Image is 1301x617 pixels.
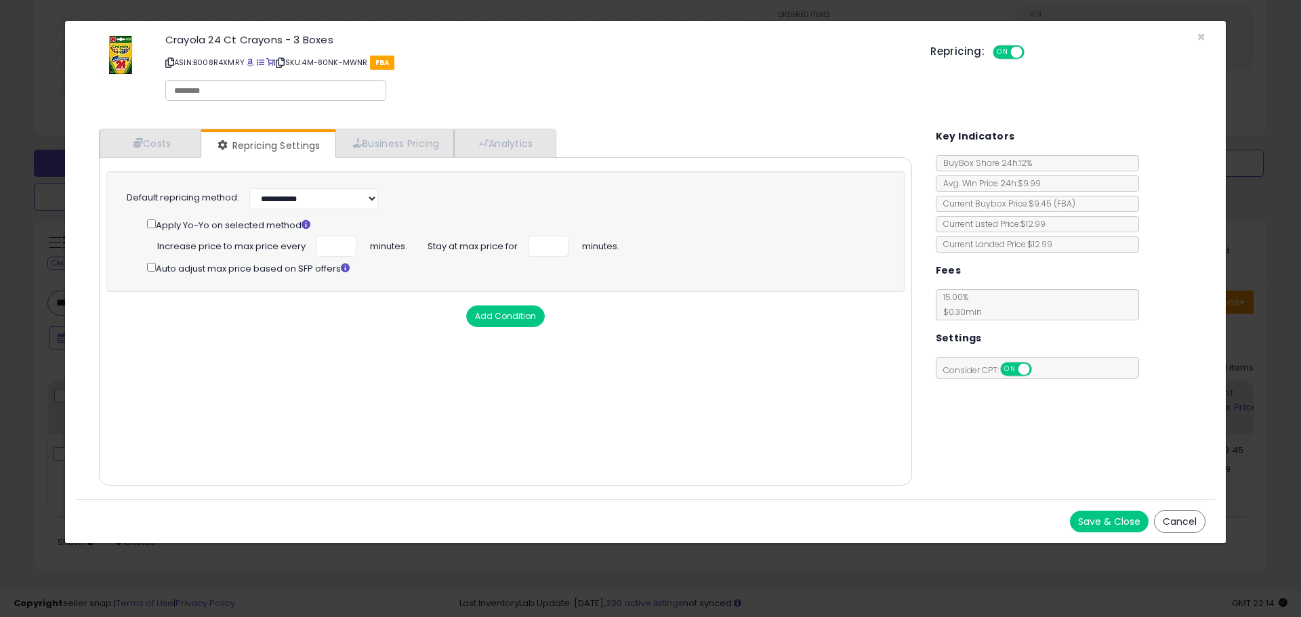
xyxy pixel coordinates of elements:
span: × [1197,27,1205,47]
button: Add Condition [466,305,545,327]
span: minutes. [370,236,407,253]
button: Cancel [1154,510,1205,533]
span: Consider CPT: [936,364,1050,376]
span: Current Listed Price: $12.99 [936,218,1046,230]
span: BuyBox Share 24h: 12% [936,157,1032,169]
span: OFF [1023,47,1044,58]
img: 51ByAnbYyHL._SL60_.jpg [100,35,141,75]
a: Your listing only [266,57,274,68]
div: Apply Yo-Yo on selected method [147,217,882,232]
h5: Repricing: [930,46,985,57]
h5: Settings [936,330,982,347]
span: ON [1001,364,1018,375]
h5: Key Indicators [936,128,1015,145]
span: ( FBA ) [1054,198,1075,209]
label: Default repricing method: [127,192,239,205]
span: 15.00 % [936,291,982,318]
span: OFF [1029,364,1051,375]
a: Analytics [454,129,554,157]
h5: Fees [936,262,962,279]
span: ON [994,47,1011,58]
span: Stay at max price for [428,236,518,253]
a: Repricing Settings [201,132,334,159]
span: minutes. [582,236,619,253]
span: $0.30 min [936,306,982,318]
span: Current Buybox Price: [936,198,1075,209]
span: Increase price to max price every [157,236,306,253]
a: BuyBox page [247,57,254,68]
div: Auto adjust max price based on SFP offers [147,260,882,276]
button: Save & Close [1070,511,1149,532]
span: Current Landed Price: $12.99 [936,238,1052,250]
a: Business Pricing [335,129,454,157]
span: FBA [370,56,395,70]
span: Avg. Win Price 24h: $9.99 [936,177,1041,189]
a: Costs [100,129,201,157]
a: All offer listings [257,57,264,68]
p: ASIN: B008R4XMRY | SKU: 4M-80NK-MWNR [165,51,910,73]
h3: Crayola 24 Ct Crayons - 3 Boxes [165,35,910,45]
span: $9.45 [1029,198,1075,209]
